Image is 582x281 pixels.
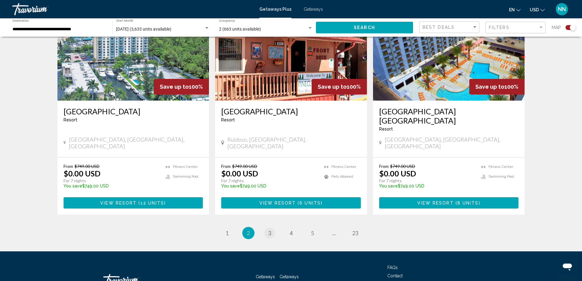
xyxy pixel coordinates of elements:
span: ( ) [296,201,323,205]
span: 2 [247,230,250,236]
span: Fitness Center [489,165,513,169]
span: ( ) [137,201,166,205]
span: 8 units [457,201,479,205]
span: Search [354,25,375,30]
span: $749.00 USD [232,164,257,169]
span: ... [332,230,336,236]
span: 1 [225,230,229,236]
span: ( ) [454,201,481,205]
span: $749.00 USD [75,164,100,169]
ul: Pagination [57,227,525,239]
a: FAQs [387,265,398,270]
div: 100% [312,79,367,94]
span: From [379,164,389,169]
span: You save [221,183,240,188]
p: $749.00 USD [64,183,160,188]
div: 100% [154,79,209,94]
p: $0.00 USD [64,169,101,178]
span: $749.00 USD [390,164,415,169]
span: Fitness Center [173,165,198,169]
span: USD [530,7,539,12]
span: You save [379,183,398,188]
span: View Resort [100,201,137,205]
span: 4 [290,230,293,236]
p: $0.00 USD [221,169,258,178]
span: View Resort [417,201,454,205]
button: Change currency [530,5,545,14]
div: 100% [469,79,525,94]
span: Ruidoso, [GEOGRAPHIC_DATA], [GEOGRAPHIC_DATA] [227,136,361,150]
a: [GEOGRAPHIC_DATA] [GEOGRAPHIC_DATA] [379,107,519,125]
span: 3 [268,230,271,236]
a: Contact [387,273,403,278]
span: Fitness Center [331,165,356,169]
span: [GEOGRAPHIC_DATA], [GEOGRAPHIC_DATA], [GEOGRAPHIC_DATA] [385,136,519,150]
button: View Resort(12 units) [64,197,203,209]
p: $749.00 USD [379,183,475,188]
a: [GEOGRAPHIC_DATA] [64,107,203,116]
a: Getaways [304,7,323,12]
span: From [221,164,231,169]
span: [GEOGRAPHIC_DATA], [GEOGRAPHIC_DATA], [GEOGRAPHIC_DATA] [69,136,203,150]
a: Travorium [12,3,253,15]
span: Resort [221,117,235,122]
p: For 7 nights [64,178,160,183]
span: Map [552,23,561,32]
p: $749.00 USD [221,183,318,188]
img: RM79O01X.jpg [373,3,525,101]
a: [GEOGRAPHIC_DATA] [221,107,361,116]
span: Resort [64,117,77,122]
a: Getaways [256,274,275,279]
img: 0036O01X.jpg [215,3,367,101]
a: Getaways Plus [259,7,291,12]
span: Swimming Pool [489,175,514,179]
span: Save up to [160,83,189,90]
span: en [509,7,515,12]
span: 5 [311,230,314,236]
button: View Resort(8 units) [379,197,519,209]
span: Save up to [318,83,347,90]
span: [DATE] (3,633 units available) [116,27,171,31]
p: For 7 nights [379,178,475,183]
p: For 7 nights [221,178,318,183]
span: NN [558,6,566,12]
button: View Resort(6 units) [221,197,361,209]
iframe: Button to launch messaging window [558,257,577,276]
button: Search [316,22,413,33]
span: 6 units [299,201,321,205]
span: Swimming Pool [173,175,198,179]
button: Change language [509,5,521,14]
span: You save [64,183,82,188]
img: 2121E01L.jpg [57,3,209,101]
p: $0.00 USD [379,169,416,178]
span: Save up to [475,83,504,90]
span: 23 [352,230,358,236]
span: View Resort [259,201,296,205]
span: 2 (663 units available) [219,27,261,31]
span: From [64,164,73,169]
span: Pets Allowed [331,175,353,179]
span: Resort [379,127,393,131]
span: Best Deals [423,25,455,30]
button: User Menu [554,3,570,16]
span: 12 units [141,201,164,205]
span: Filters [489,25,510,30]
button: Filter [485,21,546,34]
mat-select: Sort by [423,25,478,30]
